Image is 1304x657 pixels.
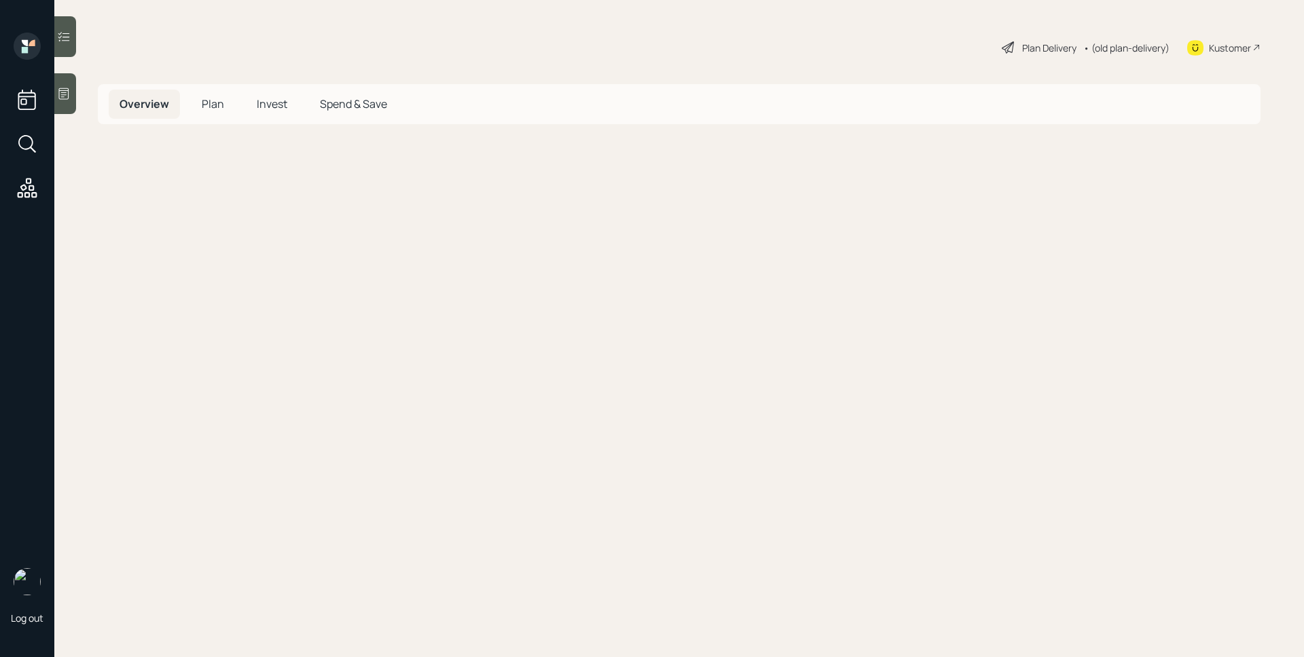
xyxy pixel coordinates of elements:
span: Spend & Save [320,96,387,111]
span: Invest [257,96,287,111]
img: james-distasi-headshot.png [14,568,41,595]
div: Kustomer [1209,41,1251,55]
span: Plan [202,96,224,111]
span: Overview [120,96,169,111]
div: Plan Delivery [1022,41,1076,55]
div: • (old plan-delivery) [1083,41,1170,55]
div: Log out [11,612,43,624]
